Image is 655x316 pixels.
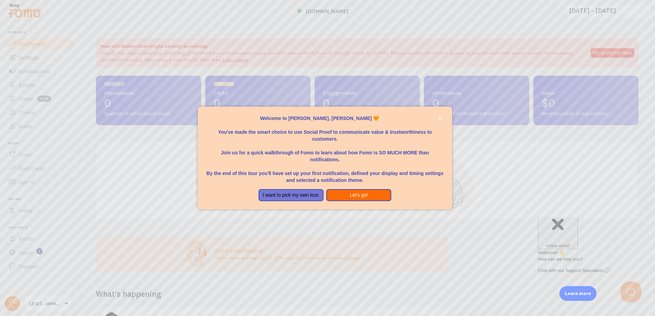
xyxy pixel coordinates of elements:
[198,107,452,210] div: Welcome to Fomo, Cody Mok 🧡You&amp;#39;ve made the smart choice to use Social Proof to communicat...
[559,286,597,301] div: Learn more
[206,163,444,184] p: By the end of this tour you'll have set up your first notification, defined your display and timi...
[565,290,591,297] p: Learn more
[206,122,444,142] p: You've made the smart choice to use Social Proof to communicate value & trustworthiness to custom...
[259,189,324,201] button: I want to pick my own tour.
[206,115,444,122] p: Welcome to [PERSON_NAME], [PERSON_NAME] 🧡
[206,142,444,163] p: Join us for a quick walkthrough of Fomo to learn about how Fomo is SO MUCH MORE than notifications.
[437,115,444,122] button: close,
[326,189,391,201] button: Let's go!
